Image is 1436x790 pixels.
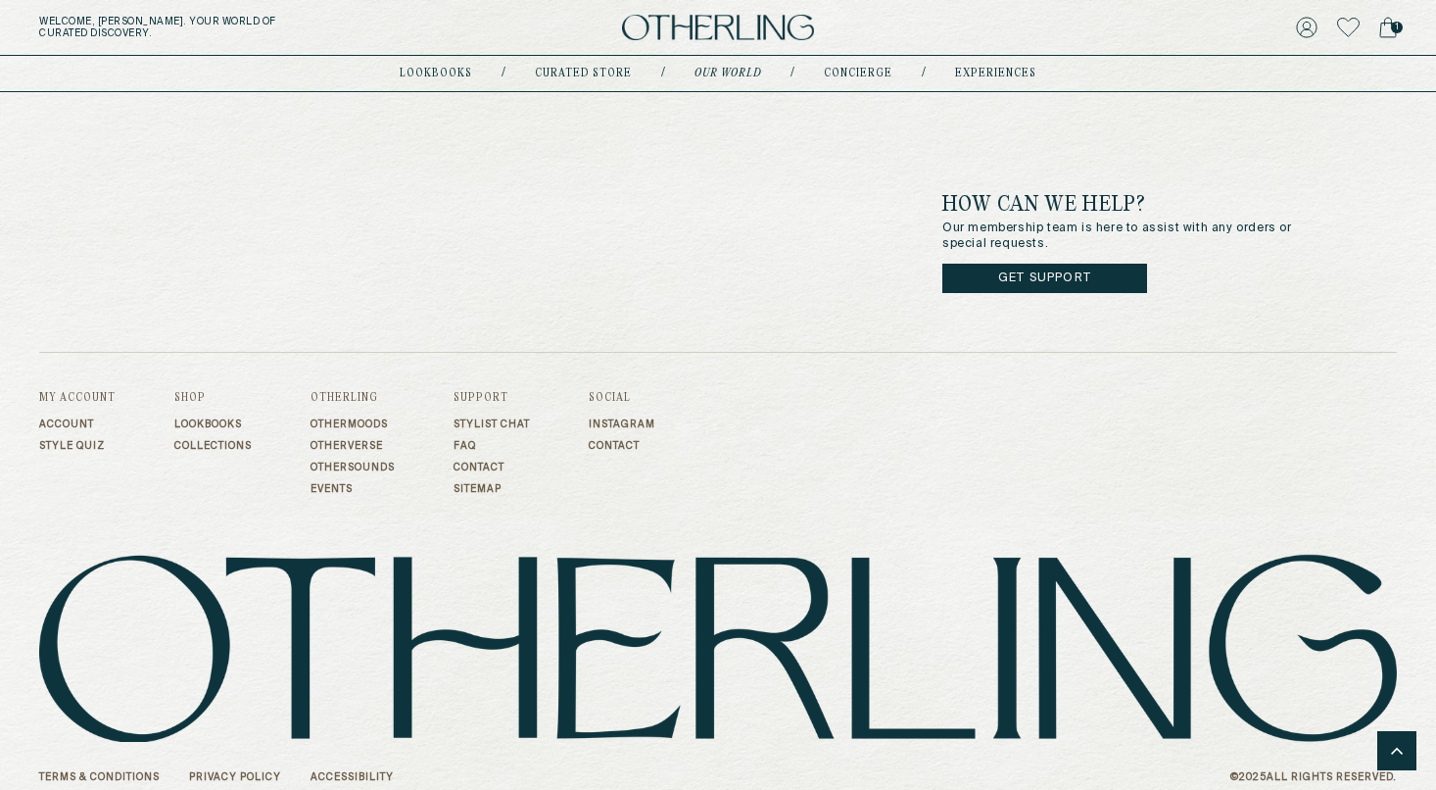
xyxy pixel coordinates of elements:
h3: My Account [39,392,116,404]
a: Contact [454,462,530,473]
h3: How can we help? [942,193,1318,217]
a: Style Quiz [39,440,116,452]
h3: Shop [174,392,252,404]
a: Otherverse [311,440,395,452]
p: Our membership team is here to assist with any orders or special requests. [942,221,1318,252]
a: Othersounds [311,462,395,473]
img: logo [622,15,814,41]
h3: Support [454,392,530,404]
a: FAQ [454,440,530,452]
a: Account [39,419,116,430]
a: Stylist Chat [454,419,530,430]
div: / [922,66,926,81]
a: lookbooks [400,69,472,78]
h3: Social [589,392,655,404]
a: Events [311,483,395,495]
a: Get Support [942,264,1147,293]
a: concierge [824,69,892,78]
a: Sitemap [454,483,530,495]
h3: Otherling [311,392,395,404]
a: Othermoods [311,419,395,430]
div: / [790,66,794,81]
a: experiences [955,69,1036,78]
a: Instagram [589,419,655,430]
a: 1 [1379,14,1397,41]
div: / [661,66,665,81]
p: © 2025 All Rights Reserved. [1230,771,1397,783]
img: logo [39,554,1397,742]
a: Accessibility [311,771,394,783]
h5: Welcome, [PERSON_NAME] . Your world of curated discovery. [39,16,447,39]
div: / [502,66,505,81]
a: Terms & Conditions [39,771,160,783]
span: 1 [1391,22,1403,33]
a: Collections [174,440,252,452]
a: Privacy Policy [189,771,281,783]
a: Contact [589,440,655,452]
a: Lookbooks [174,419,252,430]
a: Curated store [535,69,632,78]
a: Our world [694,69,761,78]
